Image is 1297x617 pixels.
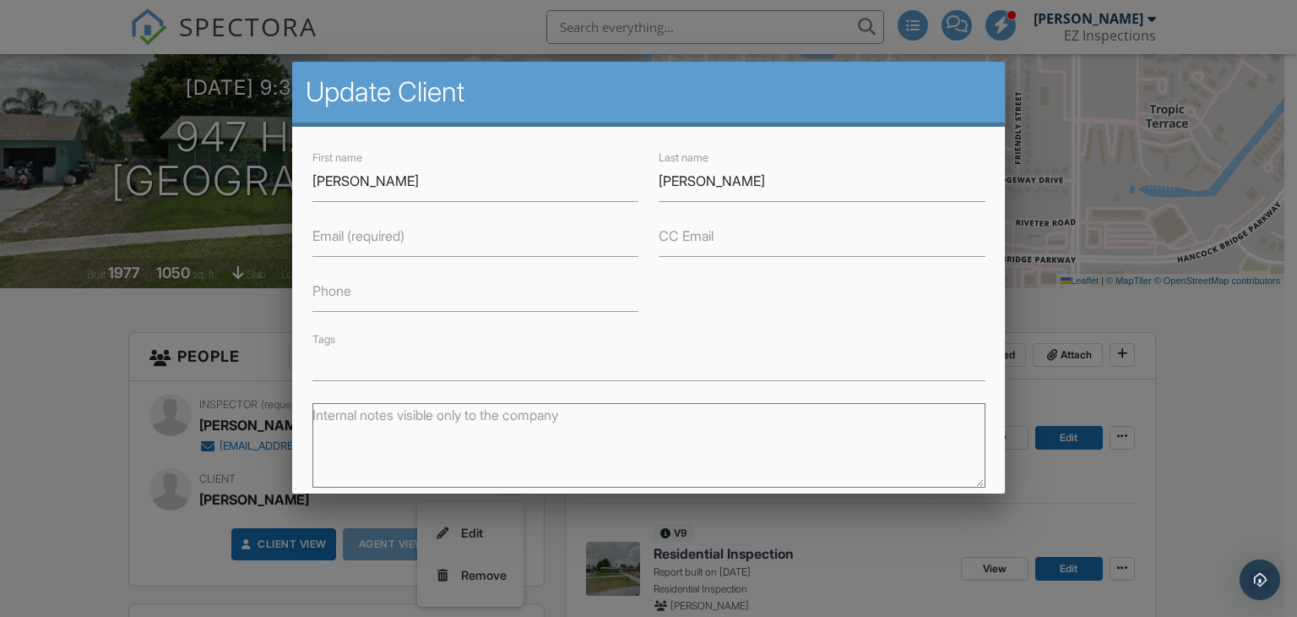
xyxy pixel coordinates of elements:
[312,406,558,424] label: Internal notes visible only to the company
[312,333,335,346] label: Tags
[312,281,351,300] label: Phone
[659,150,708,166] label: Last name
[306,75,992,109] h2: Update Client
[312,150,362,166] label: First name
[1240,560,1280,600] div: Open Intercom Messenger
[659,227,714,245] label: CC Email
[312,227,404,245] label: Email (required)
